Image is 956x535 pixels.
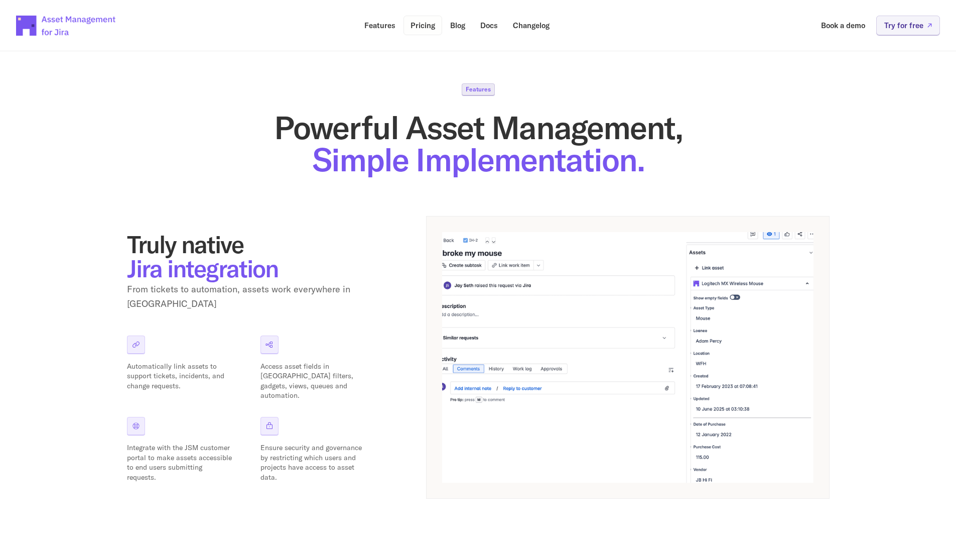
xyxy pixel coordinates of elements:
[364,22,395,29] p: Features
[127,362,232,391] p: Automatically link assets to support tickets, incidents, and change requests.
[443,16,472,35] a: Blog
[403,16,442,35] a: Pricing
[357,16,402,35] a: Features
[260,362,366,401] p: Access asset fields in [GEOGRAPHIC_DATA] filters, gadgets, views, queues and automation.
[480,22,498,29] p: Docs
[312,139,644,180] span: Simple Implementation.
[466,86,491,92] p: Features
[127,443,232,482] p: Integrate with the JSM customer portal to make assets accessible to end users submitting requests.
[442,232,813,483] img: App
[876,16,940,35] a: Try for free
[814,16,872,35] a: Book a demo
[411,22,435,29] p: Pricing
[884,22,923,29] p: Try for free
[513,22,550,29] p: Changelog
[473,16,505,35] a: Docs
[506,16,557,35] a: Changelog
[127,253,278,283] span: Jira integration
[127,232,378,280] h2: Truly native
[821,22,865,29] p: Book a demo
[260,443,366,482] p: Ensure security and governance by restricting which users and projects have access to asset data.
[450,22,465,29] p: Blog
[127,112,830,176] h1: Powerful Asset Management,
[127,282,378,311] p: From tickets to automation, assets work everywhere in [GEOGRAPHIC_DATA]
